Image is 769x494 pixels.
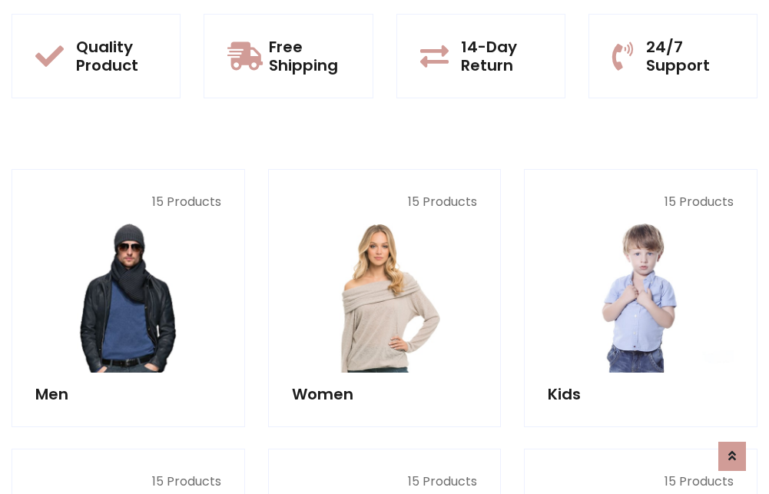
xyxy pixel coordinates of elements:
p: 15 Products [548,472,734,491]
p: 15 Products [35,193,221,211]
h5: Women [292,385,478,403]
h5: Free Shipping [269,38,349,75]
h5: 14-Day Return [461,38,542,75]
h5: 24/7 Support [646,38,734,75]
p: 15 Products [548,193,734,211]
h5: Men [35,385,221,403]
h5: Quality Product [76,38,157,75]
p: 15 Products [292,193,478,211]
p: 15 Products [292,472,478,491]
h5: Kids [548,385,734,403]
p: 15 Products [35,472,221,491]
